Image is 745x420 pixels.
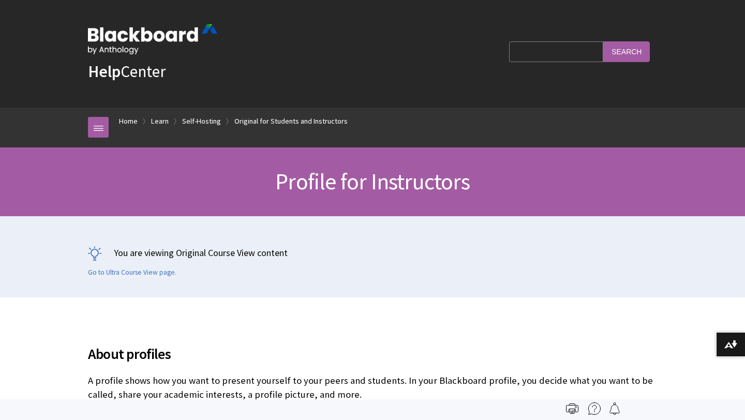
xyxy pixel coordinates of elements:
[88,268,176,277] a: Go to Ultra Course View page.
[275,167,470,196] span: Profile for Instructors
[88,374,657,401] p: A profile shows how you want to present yourself to your peers and students. In your Blackboard p...
[608,402,621,415] img: Follow this page
[182,115,221,128] a: Self-Hosting
[88,61,166,82] a: HelpCenter
[88,24,217,54] img: Blackboard by Anthology
[119,115,138,128] a: Home
[88,246,657,259] p: You are viewing Original Course View content
[88,343,657,365] span: About profiles
[566,402,578,415] img: Print
[588,402,601,415] img: More help
[151,115,169,128] a: Learn
[234,115,348,128] a: Original for Students and Instructors
[603,41,650,62] input: Search
[88,61,121,82] strong: Help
